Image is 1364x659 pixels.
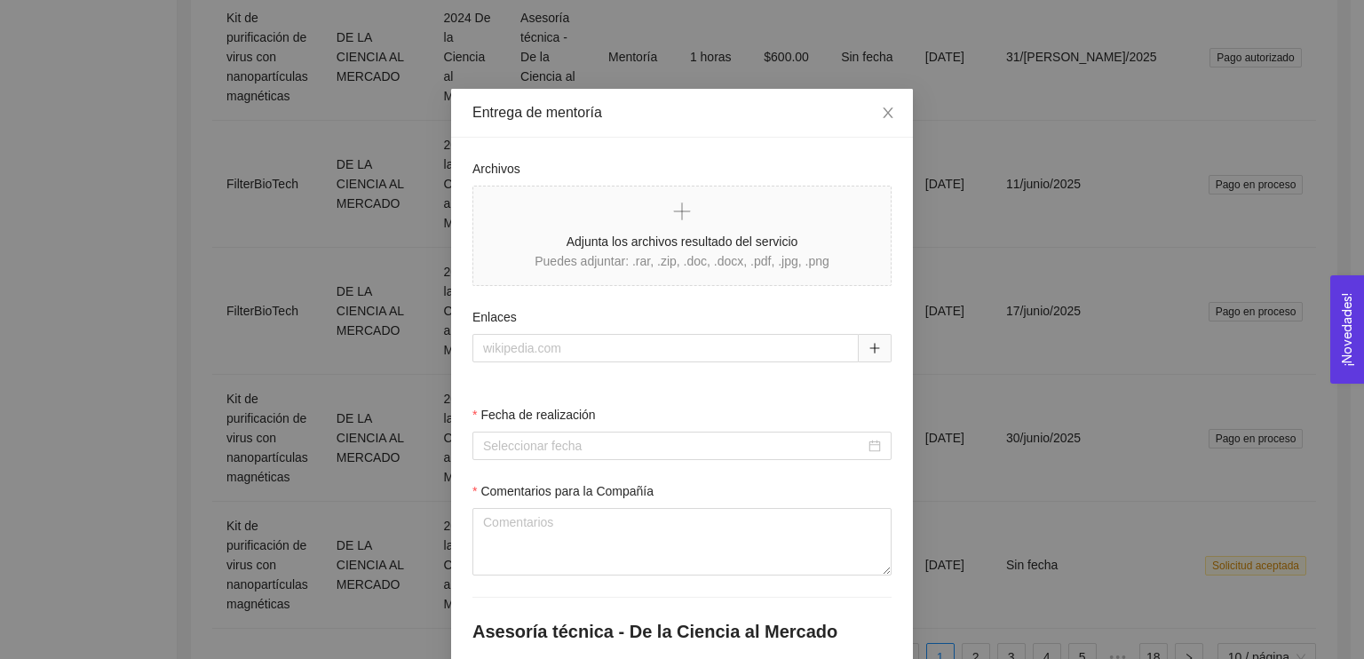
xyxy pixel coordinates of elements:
[472,619,892,644] h4: Asesoría técnica - De la Ciencia al Mercado
[473,187,891,285] span: Adjunta los archivos resultado del servicioPuedes adjuntar: .rar, .zip, .doc, .docx, .pdf, .jpg, ...
[535,232,829,251] span: Adjunta los archivos resultado del servicio
[472,508,892,576] textarea: Comentarios para la Compañía
[472,405,596,425] label: Fecha de realización
[535,254,829,268] span: Puedes adjuntar: .rar, .zip, .doc, .docx, .pdf, .jpg, .png
[472,103,892,123] div: Entrega de mentoría
[671,201,693,222] span: plus
[472,307,517,327] label: Enlaces
[1330,275,1364,384] button: Open Feedback Widget
[863,89,913,139] button: Close
[881,106,895,120] span: close
[472,481,654,501] label: Comentarios para la Compañía
[472,159,520,179] label: Archivos
[868,342,881,354] span: plus
[472,334,859,362] input: wikipedia.com
[483,436,865,456] input: Fecha de realización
